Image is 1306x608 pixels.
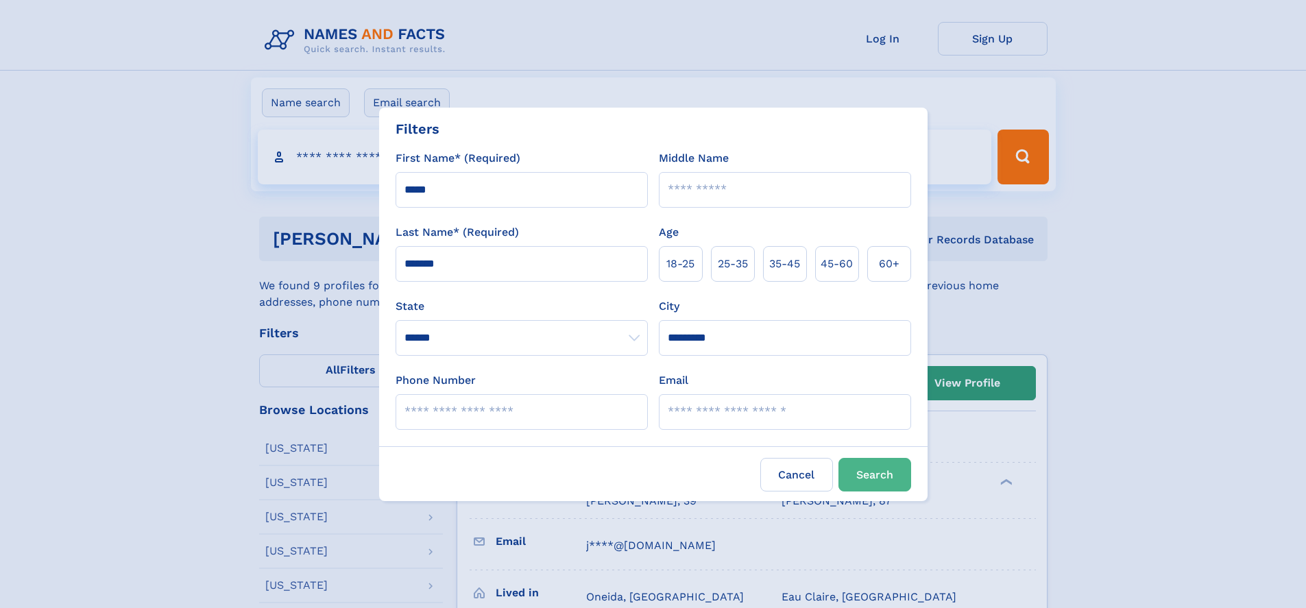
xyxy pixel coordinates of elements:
span: 25‑35 [718,256,748,272]
div: Filters [396,119,439,139]
span: 45‑60 [821,256,853,272]
span: 60+ [879,256,899,272]
button: Search [838,458,911,491]
label: Cancel [760,458,833,491]
span: 18‑25 [666,256,694,272]
label: Middle Name [659,150,729,167]
label: Phone Number [396,372,476,389]
label: Age [659,224,679,241]
label: Last Name* (Required) [396,224,519,241]
label: City [659,298,679,315]
label: First Name* (Required) [396,150,520,167]
label: State [396,298,648,315]
span: 35‑45 [769,256,800,272]
label: Email [659,372,688,389]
